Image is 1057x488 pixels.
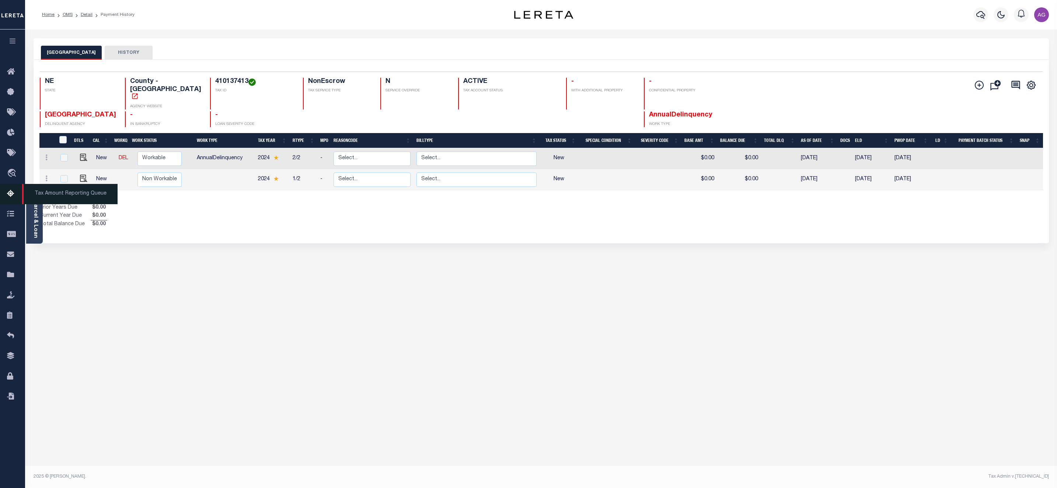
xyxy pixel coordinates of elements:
[951,133,1016,148] th: Payment Batch Status: activate to sort column ascending
[414,133,540,148] th: BillType: activate to sort column ascending
[39,204,91,212] td: Prior Years Due
[130,78,201,102] h4: County - [GEOGRAPHIC_DATA]
[55,133,71,148] th: &nbsp;
[317,169,330,190] td: -
[931,133,951,148] th: LD: activate to sort column ascending
[194,133,255,148] th: Work Type
[892,133,931,148] th: PWOP Date: activate to sort column ascending
[255,133,290,148] th: Tax Year: activate to sort column ascending
[33,201,38,238] a: Parcel & Loan
[649,122,720,127] p: WORK TYPE
[45,88,116,94] p: STATE
[649,112,712,118] span: AnnualDelinquency
[91,204,107,212] span: $0.00
[45,78,116,86] h4: NE
[290,169,318,190] td: 1/2
[540,133,579,148] th: Tax Status: activate to sort column ascending
[386,88,449,94] p: SERVICE OVERRIDE
[571,88,635,94] p: WITH ADDITIONAL PROPERTY
[308,88,371,94] p: TAX SERVICE TYPE
[331,133,414,148] th: ReasonCode: activate to sort column ascending
[45,112,116,118] span: [GEOGRAPHIC_DATA]
[717,133,761,148] th: Balance Due: activate to sort column ascending
[130,104,201,109] p: AGENCY WEBSITE
[290,133,318,148] th: RType: activate to sort column ascending
[194,148,255,169] td: AnnualDelinquency
[852,133,892,148] th: ELD: activate to sort column ascending
[273,176,279,181] img: Star.svg
[579,133,635,148] th: Special Condition: activate to sort column ascending
[7,169,19,178] i: travel_explore
[215,122,294,127] p: LOAN SEVERITY CODE
[317,148,330,169] td: -
[463,88,557,94] p: TAX ACCOUNT STATUS
[119,156,128,161] a: DEL
[717,148,761,169] td: $0.00
[681,133,717,148] th: Base Amt: activate to sort column ascending
[571,78,574,85] span: -
[39,220,91,228] td: Total Balance Due
[852,169,892,190] td: [DATE]
[273,155,279,160] img: Star.svg
[540,169,579,190] td: New
[649,78,652,85] span: -
[42,13,55,17] a: Home
[892,148,931,169] td: [DATE]
[386,78,449,86] h4: N
[81,13,93,17] a: Detail
[111,133,129,148] th: WorkQ
[798,169,837,190] td: [DATE]
[91,220,107,229] span: $0.00
[892,169,931,190] td: [DATE]
[93,148,116,169] td: New
[317,133,330,148] th: MPO
[39,133,55,148] th: &nbsp;&nbsp;&nbsp;&nbsp;&nbsp;&nbsp;&nbsp;&nbsp;&nbsp;&nbsp;
[717,169,761,190] td: $0.00
[93,11,135,18] li: Payment History
[215,88,294,94] p: TAX ID
[63,13,73,17] a: OMS
[514,11,573,19] img: logo-dark.svg
[129,133,184,148] th: Work Status
[255,148,290,169] td: 2024
[41,46,102,60] button: [GEOGRAPHIC_DATA]
[22,184,118,204] span: Tax Amount Reporting Queue
[130,122,201,127] p: IN BANKRUPTCY
[71,133,90,148] th: DTLS
[1034,7,1049,22] img: svg+xml;base64,PHN2ZyB4bWxucz0iaHR0cDovL3d3dy53My5vcmcvMjAwMC9zdmciIHBvaW50ZXItZXZlbnRzPSJub25lIi...
[45,122,116,127] p: DELINQUENT AGENCY
[130,112,133,118] span: -
[681,169,717,190] td: $0.00
[837,133,852,148] th: Docs
[635,133,681,148] th: Severity Code: activate to sort column ascending
[255,169,290,190] td: 2024
[681,148,717,169] td: $0.00
[215,78,294,86] h4: 410137413
[540,148,579,169] td: New
[798,133,837,148] th: As of Date: activate to sort column ascending
[91,212,107,220] span: $0.00
[215,112,218,118] span: -
[761,133,798,148] th: Total DLQ: activate to sort column ascending
[1017,133,1043,148] th: SNAP: activate to sort column ascending
[463,78,557,86] h4: ACTIVE
[290,148,318,169] td: 2/2
[105,46,153,60] button: HISTORY
[649,88,720,94] p: CONFIDENTIAL PROPERTY
[798,148,837,169] td: [DATE]
[93,169,116,190] td: New
[90,133,111,148] th: CAL: activate to sort column ascending
[308,78,371,86] h4: NonEscrow
[39,212,91,220] td: Current Year Due
[852,148,892,169] td: [DATE]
